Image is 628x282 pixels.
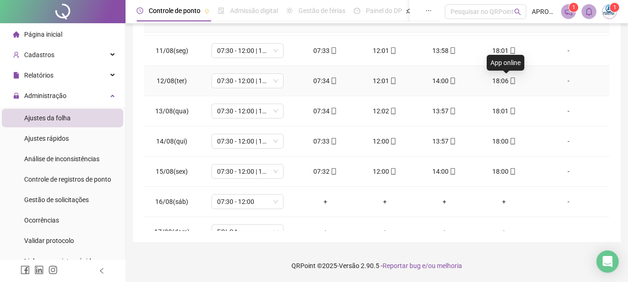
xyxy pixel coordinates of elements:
[541,76,596,86] div: -
[48,265,58,275] span: instagram
[303,197,348,207] div: +
[330,108,337,114] span: mobile
[569,3,578,12] sup: 1
[330,78,337,84] span: mobile
[13,52,20,58] span: user-add
[389,168,397,175] span: mobile
[24,114,71,122] span: Ajustes da folha
[156,168,188,175] span: 15/08(sex)
[541,46,596,56] div: -
[24,92,66,99] span: Administração
[596,250,619,273] div: Open Intercom Messenger
[230,7,278,14] span: Admissão digital
[339,262,359,269] span: Versão
[20,265,30,275] span: facebook
[330,47,337,54] span: mobile
[449,168,456,175] span: mobile
[482,76,526,86] div: 18:06
[541,197,596,207] div: -
[422,76,467,86] div: 14:00
[24,155,99,163] span: Análise de inconsistências
[602,5,616,19] img: 1169
[610,3,619,12] sup: Atualize o seu contato no menu Meus Dados
[303,106,348,116] div: 07:34
[34,265,44,275] span: linkedin
[509,108,516,114] span: mobile
[24,216,59,224] span: Ocorrências
[149,7,200,14] span: Controle de ponto
[363,197,407,207] div: +
[24,257,95,265] span: Link para registro rápido
[330,138,337,144] span: mobile
[482,106,526,116] div: 18:01
[154,228,190,236] span: 17/08(dom)
[286,7,293,14] span: sun
[389,138,397,144] span: mobile
[217,164,278,178] span: 07:30 - 12:00 | 14:00 - 18:00
[24,237,74,244] span: Validar protocolo
[13,72,20,79] span: file
[156,138,187,145] span: 14/08(qui)
[218,7,225,14] span: file-done
[422,197,467,207] div: +
[509,47,516,54] span: mobile
[514,8,521,15] span: search
[422,106,467,116] div: 13:57
[422,46,467,56] div: 13:58
[585,7,593,16] span: bell
[24,176,111,183] span: Controle de registros de ponto
[363,227,407,237] div: +
[482,166,526,177] div: 18:00
[24,72,53,79] span: Relatórios
[572,4,575,11] span: 1
[449,138,456,144] span: mobile
[541,227,596,237] div: -
[487,55,524,71] div: App online
[363,166,407,177] div: 12:00
[303,227,348,237] div: +
[24,196,89,203] span: Gestão de solicitações
[217,195,278,209] span: 07:30 - 12:00
[99,268,105,274] span: left
[406,8,411,14] span: pushpin
[363,76,407,86] div: 12:01
[532,7,555,17] span: APROVAUTO
[217,74,278,88] span: 07:30 - 12:00 | 14:00 - 18:00
[204,8,210,14] span: pushpin
[509,168,516,175] span: mobile
[217,104,278,118] span: 07:30 - 12:00 | 14:00 - 18:00
[613,4,616,11] span: 1
[126,249,628,282] footer: QRPoint © 2025 - 2.90.5 -
[449,78,456,84] span: mobile
[422,166,467,177] div: 14:00
[425,7,432,14] span: ellipsis
[217,44,278,58] span: 07:30 - 12:00 | 14:00 - 18:00
[482,227,526,237] div: +
[366,7,402,14] span: Painel do DP
[363,106,407,116] div: 12:02
[482,46,526,56] div: 18:01
[541,136,596,146] div: -
[303,46,348,56] div: 07:33
[422,227,467,237] div: +
[24,51,54,59] span: Cadastros
[482,197,526,207] div: +
[389,108,397,114] span: mobile
[217,225,278,239] span: FOLGA
[389,47,397,54] span: mobile
[303,76,348,86] div: 07:34
[509,138,516,144] span: mobile
[363,46,407,56] div: 12:01
[363,136,407,146] div: 12:00
[330,168,337,175] span: mobile
[422,136,467,146] div: 13:57
[155,107,189,115] span: 13/08(qua)
[449,47,456,54] span: mobile
[449,108,456,114] span: mobile
[354,7,360,14] span: dashboard
[389,78,397,84] span: mobile
[137,7,143,14] span: clock-circle
[155,198,188,205] span: 16/08(sáb)
[564,7,573,16] span: notification
[383,262,462,269] span: Reportar bug e/ou melhoria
